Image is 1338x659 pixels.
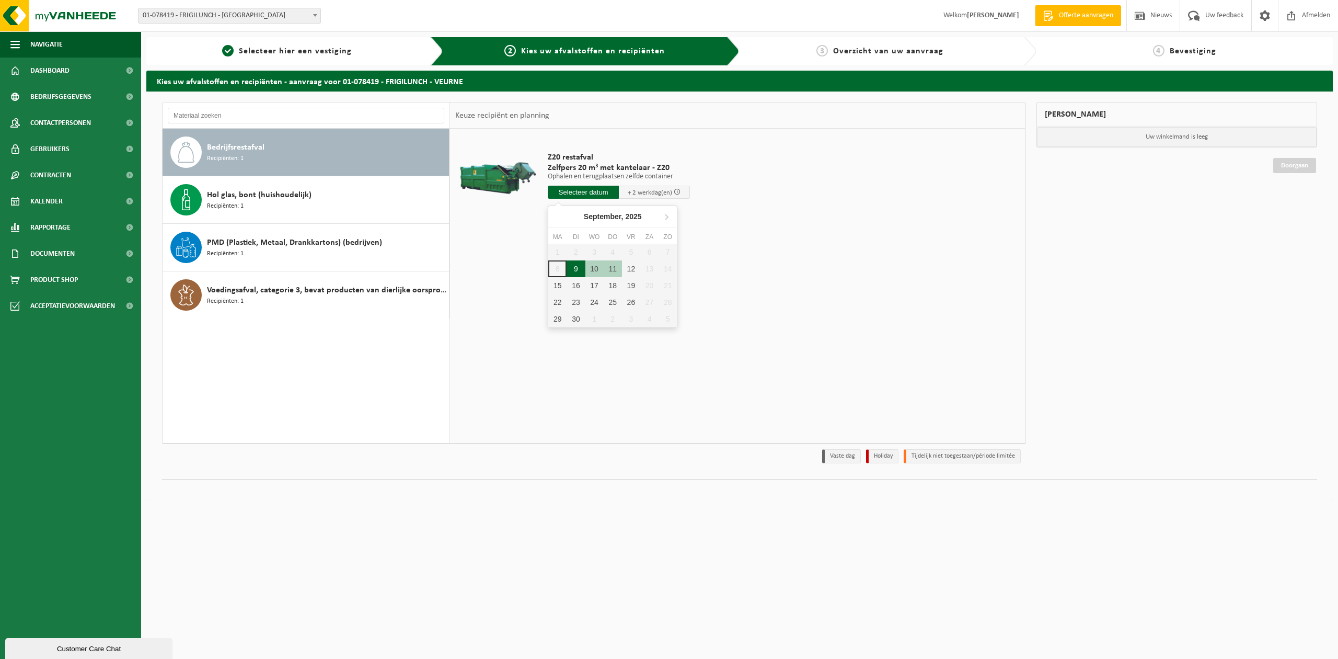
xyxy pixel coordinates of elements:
span: Product Shop [30,267,78,293]
div: 26 [622,294,640,311]
div: zo [659,232,677,242]
div: do [604,232,622,242]
div: 2 [604,311,622,327]
span: Recipiënten: 1 [207,249,244,259]
span: PMD (Plastiek, Metaal, Drankkartons) (bedrijven) [207,236,382,249]
span: Contracten [30,162,71,188]
span: Dashboard [30,58,70,84]
span: Selecteer hier een vestiging [239,47,352,55]
div: 17 [585,277,604,294]
span: Acceptatievoorwaarden [30,293,115,319]
div: 11 [604,260,622,277]
div: [PERSON_NAME] [1036,102,1318,127]
div: wo [585,232,604,242]
li: Tijdelijk niet toegestaan/période limitée [904,449,1021,463]
button: PMD (Plastiek, Metaal, Drankkartons) (bedrijven) Recipiënten: 1 [163,224,449,271]
span: Overzicht van uw aanvraag [833,47,943,55]
span: Bevestiging [1170,47,1216,55]
button: Bedrijfsrestafval Recipiënten: 1 [163,129,449,176]
input: Materiaal zoeken [168,108,444,123]
li: Holiday [866,449,898,463]
span: Recipiënten: 1 [207,201,244,211]
p: Ophalen en terugplaatsen zelfde container [548,173,690,180]
div: 22 [548,294,567,311]
div: 24 [585,294,604,311]
button: Hol glas, bont (huishoudelijk) Recipiënten: 1 [163,176,449,224]
input: Selecteer datum [548,186,619,199]
a: Offerte aanvragen [1035,5,1121,26]
div: ma [548,232,567,242]
span: 4 [1153,45,1164,56]
span: 1 [222,45,234,56]
div: 18 [604,277,622,294]
iframe: chat widget [5,636,175,659]
div: 12 [622,260,640,277]
div: 29 [548,311,567,327]
a: 1Selecteer hier een vestiging [152,45,422,58]
span: 2 [504,45,516,56]
span: + 2 werkdag(en) [628,189,672,196]
div: za [640,232,659,242]
span: Bedrijfsgegevens [30,84,91,110]
span: Rapportage [30,214,71,241]
div: September, [580,208,646,225]
div: 25 [604,294,622,311]
div: 23 [567,294,585,311]
span: 3 [816,45,828,56]
span: Kalender [30,188,63,214]
span: Recipiënten: 1 [207,154,244,164]
span: Recipiënten: 1 [207,297,244,306]
i: 2025 [626,213,642,220]
div: 10 [585,260,604,277]
div: 30 [567,311,585,327]
span: Voedingsafval, categorie 3, bevat producten van dierlijke oorsprong, kunststof verpakking [207,284,446,297]
span: Documenten [30,241,75,267]
span: Offerte aanvragen [1056,10,1116,21]
div: 16 [567,277,585,294]
div: 9 [567,260,585,277]
div: 3 [622,311,640,327]
span: Bedrijfsrestafval [207,141,264,154]
a: Doorgaan [1273,158,1316,173]
p: Uw winkelmand is leeg [1037,127,1317,147]
div: di [567,232,585,242]
span: Navigatie [30,31,63,58]
strong: [PERSON_NAME] [967,12,1019,19]
span: 01-078419 - FRIGILUNCH - VEURNE [139,8,320,23]
span: Hol glas, bont (huishoudelijk) [207,189,312,201]
span: Z20 restafval [548,152,690,163]
span: Gebruikers [30,136,70,162]
div: 1 [585,311,604,327]
button: Voedingsafval, categorie 3, bevat producten van dierlijke oorsprong, kunststof verpakking Recipië... [163,271,449,319]
div: 19 [622,277,640,294]
span: 01-078419 - FRIGILUNCH - VEURNE [138,8,321,24]
div: vr [622,232,640,242]
div: Keuze recipiënt en planning [450,103,555,129]
h2: Kies uw afvalstoffen en recipiënten - aanvraag voor 01-078419 - FRIGILUNCH - VEURNE [146,71,1333,91]
span: Contactpersonen [30,110,91,136]
span: Zelfpers 20 m³ met kantelaar - Z20 [548,163,690,173]
li: Vaste dag [822,449,861,463]
span: Kies uw afvalstoffen en recipiënten [521,47,665,55]
div: 15 [548,277,567,294]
